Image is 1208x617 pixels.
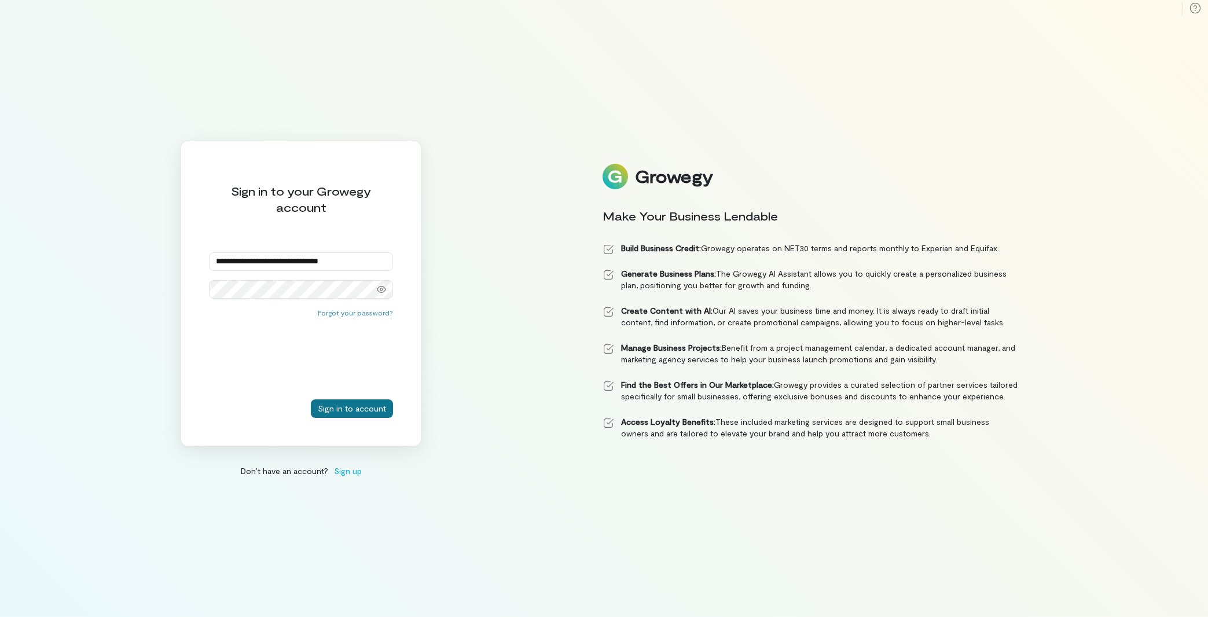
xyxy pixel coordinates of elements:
[621,269,716,278] strong: Generate Business Plans:
[603,379,1018,402] li: Growegy provides a curated selection of partner services tailored specifically for small business...
[603,208,1018,224] div: Make Your Business Lendable
[603,164,628,189] img: Logo
[311,399,393,418] button: Sign in to account
[621,417,715,427] strong: Access Loyalty Benefits:
[209,183,393,215] div: Sign in to your Growegy account
[603,342,1018,365] li: Benefit from a project management calendar, a dedicated account manager, and marketing agency ser...
[635,167,713,186] div: Growegy
[603,268,1018,291] li: The Growegy AI Assistant allows you to quickly create a personalized business plan, positioning y...
[318,308,393,317] button: Forgot your password?
[621,343,722,352] strong: Manage Business Projects:
[621,380,774,390] strong: Find the Best Offers in Our Marketplace:
[603,243,1018,254] li: Growegy operates on NET30 terms and reports monthly to Experian and Equifax.
[181,465,421,477] div: Don’t have an account?
[621,243,701,253] strong: Build Business Credit:
[603,416,1018,439] li: These included marketing services are designed to support small business owners and are tailored ...
[621,306,713,315] strong: Create Content with AI:
[334,465,362,477] span: Sign up
[603,305,1018,328] li: Our AI saves your business time and money. It is always ready to draft initial content, find info...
